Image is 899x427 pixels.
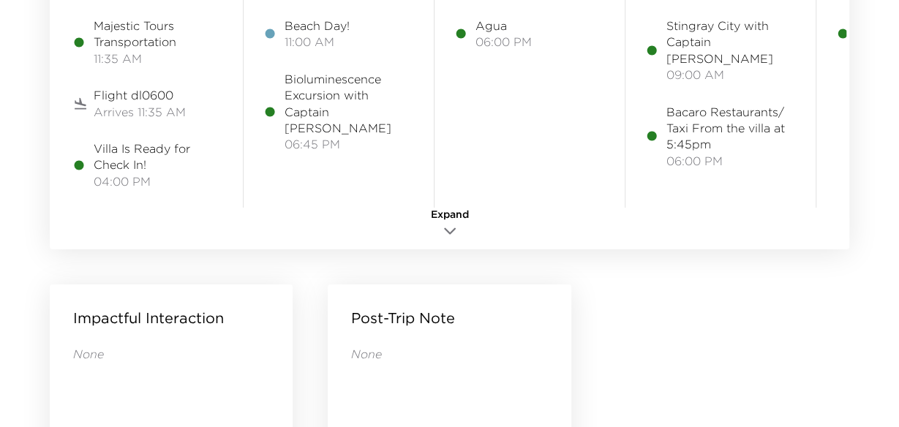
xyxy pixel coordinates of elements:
[666,153,795,169] span: 06:00 PM
[351,308,455,328] p: Post-Trip Note
[285,136,413,152] span: 06:45 PM
[285,71,413,137] span: Bioluminescence Excursion with Captain [PERSON_NAME]
[73,346,269,362] p: None
[94,173,222,189] span: 04:00 PM
[285,18,350,34] span: Beach Day!
[285,34,350,50] span: 11:00 AM
[666,18,795,67] span: Stingray City with Captain [PERSON_NAME]
[351,346,547,362] p: None
[666,104,795,153] span: Bacaro Restaurants/ Taxi From the villa at 5:45pm
[94,87,186,103] span: Flight dl0600
[413,208,486,242] button: Expand
[475,34,532,50] span: 06:00 PM
[94,18,222,50] span: Majestic Tours Transportation
[94,50,222,67] span: 11:35 AM
[431,208,469,222] span: Expand
[666,67,795,83] span: 09:00 AM
[475,18,532,34] span: Agua
[73,308,224,328] p: Impactful Interaction
[94,140,222,173] span: Villa Is Ready for Check In!
[94,104,186,120] span: Arrives 11:35 AM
